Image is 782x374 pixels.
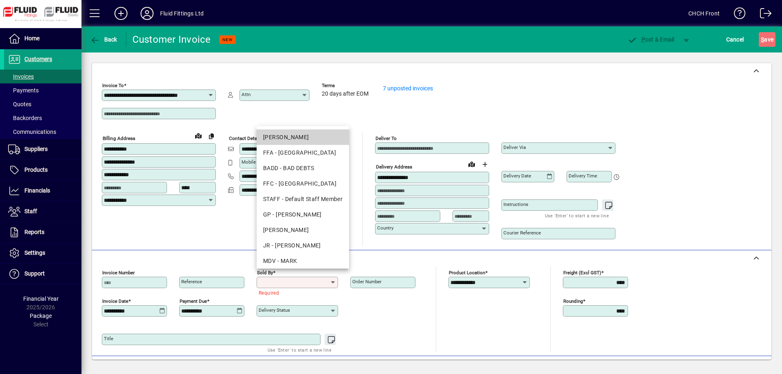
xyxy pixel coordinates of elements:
[268,345,332,354] mat-hint: Use 'Enter' to start a new line
[160,7,204,20] div: Fluid Fittings Ltd
[180,298,207,304] mat-label: Payment due
[257,160,349,176] mat-option: BADD - BAD DEBTS
[23,295,59,302] span: Financial Year
[503,173,531,179] mat-label: Delivery date
[724,32,746,47] button: Cancel
[688,7,720,20] div: CHCH Front
[257,145,349,160] mat-option: FFA - Auckland
[108,6,134,21] button: Add
[728,2,746,28] a: Knowledge Base
[4,111,81,125] a: Backorders
[263,149,343,157] div: FFA - [GEOGRAPHIC_DATA]
[4,70,81,83] a: Invoices
[24,270,45,277] span: Support
[503,230,541,236] mat-label: Courier Reference
[132,33,211,46] div: Customer Invoice
[259,307,290,313] mat-label: Delivery status
[563,298,583,304] mat-label: Rounding
[8,115,42,121] span: Backorders
[102,83,124,88] mat-label: Invoice To
[257,238,349,253] mat-option: JR - John Rossouw
[259,288,332,297] mat-error: Required
[257,222,349,238] mat-option: JJ - JENI
[257,176,349,191] mat-option: FFC - Christchurch
[88,32,119,47] button: Back
[257,207,349,222] mat-option: GP - Grant Petersen
[24,56,52,62] span: Customers
[30,313,52,319] span: Package
[263,164,343,173] div: BADD - BAD DEBTS
[222,37,233,42] span: NEW
[24,166,48,173] span: Products
[8,101,31,107] span: Quotes
[205,129,218,142] button: Copy to Delivery address
[465,157,478,171] a: View on map
[263,226,343,234] div: [PERSON_NAME]
[4,83,81,97] a: Payments
[24,146,48,152] span: Suppliers
[503,201,528,207] mat-label: Instructions
[376,136,397,141] mat-label: Deliver To
[563,270,601,276] mat-label: Freight (excl GST)
[263,257,343,265] div: MDV - MARK
[726,33,744,46] span: Cancel
[8,87,39,94] span: Payments
[761,33,773,46] span: ave
[104,336,113,341] mat-label: Title
[4,181,81,201] a: Financials
[641,36,645,43] span: P
[759,32,775,47] button: Save
[257,129,349,145] mat-option: AG - ADAM
[8,73,34,80] span: Invoices
[352,279,382,284] mat-label: Order number
[90,36,117,43] span: Back
[377,225,393,231] mat-label: Country
[754,2,772,28] a: Logout
[24,208,37,214] span: Staff
[257,191,349,207] mat-option: STAFF - Default Staff Member
[257,270,273,276] mat-label: Sold by
[4,160,81,180] a: Products
[503,144,526,150] mat-label: Deliver via
[263,179,343,188] div: FFC - [GEOGRAPHIC_DATA]
[322,91,369,97] span: 20 days after EOM
[4,28,81,49] a: Home
[4,222,81,243] a: Reports
[192,129,205,142] a: View on map
[4,97,81,111] a: Quotes
[4,139,81,160] a: Suppliers
[263,210,343,219] div: GP - [PERSON_NAME]
[4,201,81,222] a: Staff
[24,229,44,235] span: Reports
[569,173,597,179] mat-label: Delivery time
[102,298,128,304] mat-label: Invoice date
[627,36,674,43] span: ost & Email
[257,253,349,269] mat-option: MDV - MARK
[383,85,433,92] a: 7 unposted invoices
[4,125,81,139] a: Communications
[478,158,491,171] button: Choose address
[24,187,50,194] span: Financials
[4,243,81,263] a: Settings
[545,211,609,220] mat-hint: Use 'Enter' to start a new line
[102,270,135,276] mat-label: Invoice number
[322,83,371,88] span: Terms
[4,264,81,284] a: Support
[24,249,45,256] span: Settings
[242,92,250,97] mat-label: Attn
[8,129,56,135] span: Communications
[134,6,160,21] button: Profile
[263,133,343,142] div: [PERSON_NAME]
[449,270,485,276] mat-label: Product location
[181,279,202,284] mat-label: Reference
[24,35,40,42] span: Home
[263,195,343,203] div: STAFF - Default Staff Member
[761,36,764,43] span: S
[623,32,679,47] button: Post & Email
[242,159,256,165] mat-label: Mobile
[263,241,343,250] div: JR - [PERSON_NAME]
[81,32,126,47] app-page-header-button: Back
